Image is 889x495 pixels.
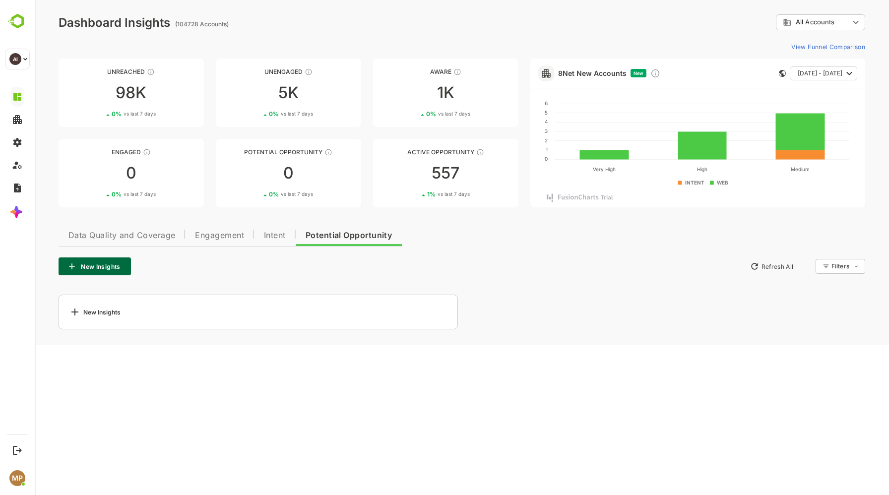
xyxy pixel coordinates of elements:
[744,70,751,77] div: This card does not support filter and segments
[24,85,169,101] div: 98K
[511,146,513,152] text: 1
[5,12,30,31] img: BambooboxLogoMark.f1c84d78b4c51b1a7b5f700c9845e183.svg
[181,165,326,181] div: 0
[89,110,121,118] span: vs last 7 days
[24,59,169,127] a: UnreachedThese accounts have not been engaged with for a defined time period98K0%vs last 7 days
[246,190,278,198] span: vs last 7 days
[24,68,169,75] div: Unreached
[338,165,484,181] div: 557
[338,139,484,207] a: Active OpportunityThese accounts have open opportunities which might be at any of the Sales Stage...
[442,148,449,156] div: These accounts have open opportunities which might be at any of the Sales Stages
[160,232,209,240] span: Engagement
[24,165,169,181] div: 0
[181,59,326,127] a: UnengagedThese accounts have not shown enough engagement and need nurturing5K0%vs last 7 days
[756,166,775,172] text: Medium
[77,110,121,118] div: 0 %
[711,258,763,274] button: Refresh All
[270,68,278,76] div: These accounts have not shown enough engagement and need nurturing
[510,128,513,134] text: 3
[741,13,830,32] div: All Accounts
[510,137,513,143] text: 2
[181,148,326,156] div: Potential Opportunity
[391,110,436,118] div: 0 %
[229,232,251,240] span: Intent
[34,232,140,240] span: Data Quality and Coverage
[392,190,435,198] div: 1 %
[24,139,169,207] a: EngagedThese accounts are warm, further nurturing would qualify them to MQAs00%vs last 7 days
[338,148,484,156] div: Active Opportunity
[181,85,326,101] div: 5K
[108,148,116,156] div: These accounts are warm, further nurturing would qualify them to MQAs
[246,110,278,118] span: vs last 7 days
[24,148,169,156] div: Engaged
[77,190,121,198] div: 0 %
[510,100,513,106] text: 6
[682,180,694,186] text: WEB
[510,119,513,124] text: 4
[523,69,592,77] a: 8Net New Accounts
[558,166,581,173] text: Very High
[234,110,278,118] div: 0 %
[599,70,609,76] span: New
[34,306,86,318] div: New Insights
[181,68,326,75] div: Unengaged
[89,190,121,198] span: vs last 7 days
[797,262,815,270] div: Filters
[338,59,484,127] a: AwareThese accounts have just entered the buying cycle and need further nurturing1K0%vs last 7 days
[181,139,326,207] a: Potential OpportunityThese accounts are MQAs and can be passed on to Inside Sales00%vs last 7 days
[338,85,484,101] div: 1K
[403,110,436,118] span: vs last 7 days
[419,68,427,76] div: These accounts have just entered the buying cycle and need further nurturing
[662,166,673,173] text: High
[24,257,96,275] button: New Insights
[234,190,278,198] div: 0 %
[24,295,423,329] a: New Insights
[616,68,626,78] div: Discover new ICP-fit accounts showing engagement — via intent surges, anonymous website visits, L...
[10,443,24,457] button: Logout
[9,53,21,65] div: AI
[290,148,298,156] div: These accounts are MQAs and can be passed on to Inside Sales
[338,68,484,75] div: Aware
[510,156,513,162] text: 0
[24,15,135,30] div: Dashboard Insights
[753,39,830,55] button: View Funnel Comparison
[763,67,808,80] span: [DATE] - [DATE]
[510,110,513,116] text: 5
[112,68,120,76] div: These accounts have not been engaged with for a defined time period
[271,232,358,240] span: Potential Opportunity
[761,18,800,26] span: All Accounts
[140,20,197,28] ag: (104728 Accounts)
[9,470,25,486] div: MP
[755,66,823,80] button: [DATE] - [DATE]
[403,190,435,198] span: vs last 7 days
[748,18,815,27] div: All Accounts
[796,257,830,275] div: Filters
